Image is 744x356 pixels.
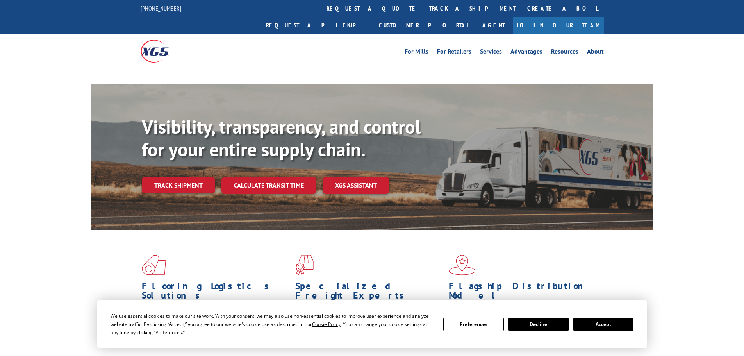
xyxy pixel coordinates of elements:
[513,17,604,34] a: Join Our Team
[405,48,428,57] a: For Mills
[260,17,373,34] a: Request a pickup
[373,17,475,34] a: Customer Portal
[142,177,215,193] a: Track shipment
[551,48,578,57] a: Resources
[449,281,596,304] h1: Flagship Distribution Model
[443,318,503,331] button: Preferences
[475,17,513,34] a: Agent
[155,329,182,336] span: Preferences
[295,281,443,304] h1: Specialized Freight Experts
[508,318,569,331] button: Decline
[142,281,289,304] h1: Flooring Logistics Solutions
[111,312,434,336] div: We use essential cookies to make our site work. With your consent, we may also use non-essential ...
[295,255,314,275] img: xgs-icon-focused-on-flooring-red
[141,4,181,12] a: [PHONE_NUMBER]
[480,48,502,57] a: Services
[142,255,166,275] img: xgs-icon-total-supply-chain-intelligence-red
[437,48,471,57] a: For Retailers
[587,48,604,57] a: About
[97,300,647,348] div: Cookie Consent Prompt
[323,177,389,194] a: XGS ASSISTANT
[142,114,421,161] b: Visibility, transparency, and control for your entire supply chain.
[221,177,316,194] a: Calculate transit time
[573,318,633,331] button: Accept
[510,48,542,57] a: Advantages
[449,255,476,275] img: xgs-icon-flagship-distribution-model-red
[312,321,341,327] span: Cookie Policy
